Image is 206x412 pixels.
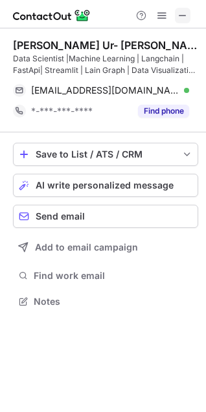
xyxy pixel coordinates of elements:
[34,296,193,307] span: Notes
[36,149,176,160] div: Save to List / ATS / CRM
[138,105,189,118] button: Reveal Button
[36,211,85,221] span: Send email
[13,39,198,52] div: [PERSON_NAME] Ur- [PERSON_NAME]
[13,267,198,285] button: Find work email
[31,85,179,96] span: [EMAIL_ADDRESS][DOMAIN_NAME]
[13,174,198,197] button: AI write personalized message
[35,242,138,252] span: Add to email campaign
[36,180,174,191] span: AI write personalized message
[13,236,198,259] button: Add to email campaign
[13,8,91,23] img: ContactOut v5.3.10
[13,143,198,166] button: save-profile-one-click
[13,293,198,311] button: Notes
[13,205,198,228] button: Send email
[34,270,193,282] span: Find work email
[13,53,198,76] div: Data Scientist |Machine Learning | Langchain | FastApi| Streamlit | Lain Graph | Data Visualizati...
